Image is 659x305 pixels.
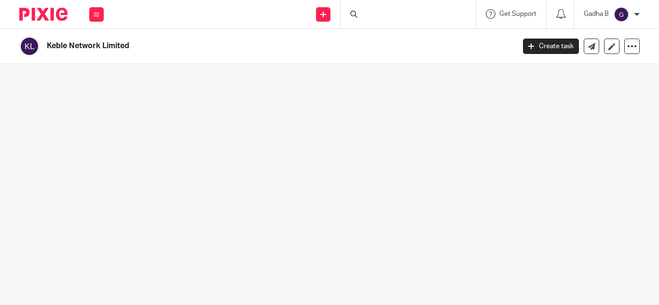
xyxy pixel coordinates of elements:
[19,36,40,56] img: svg%3E
[499,11,536,17] span: Get Support
[19,8,68,21] img: Pixie
[47,41,416,51] h2: Keble Network Limited
[584,9,609,19] p: Gadha B
[523,39,579,54] a: Create task
[614,7,629,22] img: svg%3E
